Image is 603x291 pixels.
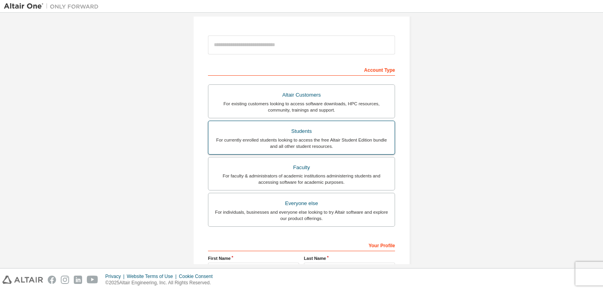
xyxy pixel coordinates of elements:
[2,276,43,284] img: altair_logo.svg
[208,63,395,76] div: Account Type
[74,276,82,284] img: linkedin.svg
[127,273,179,280] div: Website Terms of Use
[213,162,390,173] div: Faculty
[87,276,98,284] img: youtube.svg
[213,137,390,149] div: For currently enrolled students looking to access the free Altair Student Edition bundle and all ...
[213,101,390,113] div: For existing customers looking to access software downloads, HPC resources, community, trainings ...
[48,276,56,284] img: facebook.svg
[208,239,395,251] div: Your Profile
[213,90,390,101] div: Altair Customers
[213,198,390,209] div: Everyone else
[213,173,390,185] div: For faculty & administrators of academic institutions administering students and accessing softwa...
[105,280,217,286] p: © 2025 Altair Engineering, Inc. All Rights Reserved.
[105,273,127,280] div: Privacy
[213,209,390,222] div: For individuals, businesses and everyone else looking to try Altair software and explore our prod...
[179,273,217,280] div: Cookie Consent
[213,126,390,137] div: Students
[4,2,103,10] img: Altair One
[61,276,69,284] img: instagram.svg
[208,255,299,261] label: First Name
[304,255,395,261] label: Last Name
